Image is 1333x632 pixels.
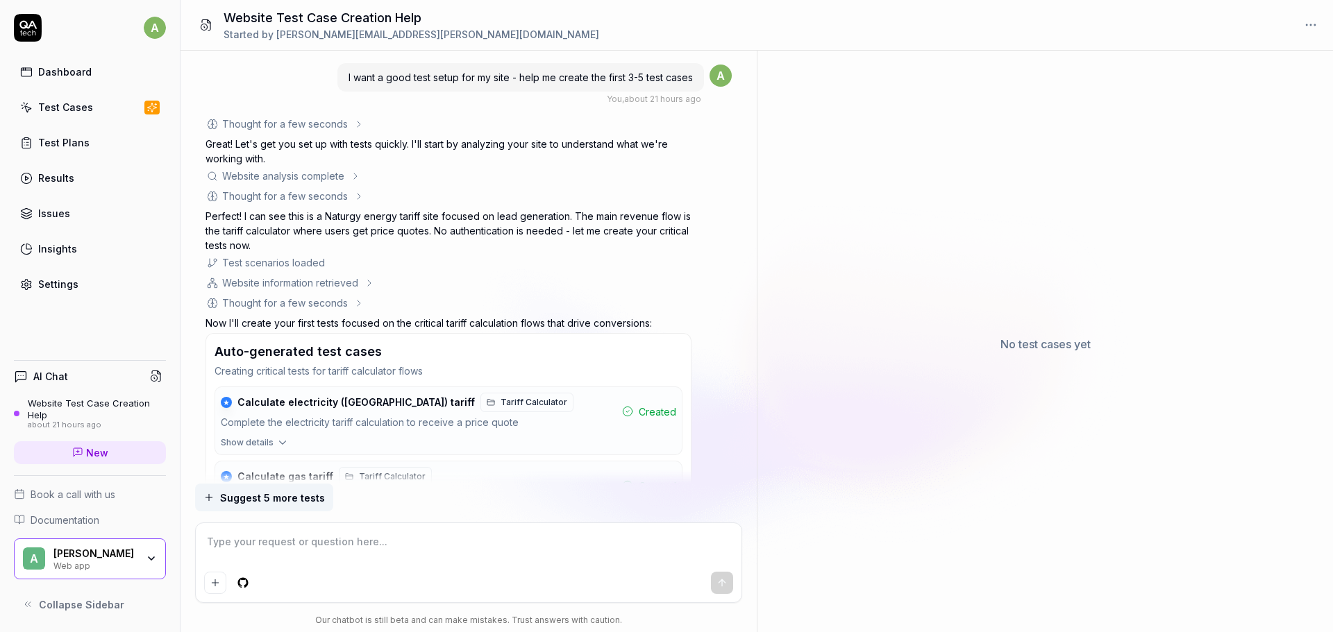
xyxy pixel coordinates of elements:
div: Thought for a few seconds [222,117,348,131]
div: Website Test Case Creation Help [28,398,166,420]
div: Settings [38,277,78,291]
span: [PERSON_NAME][EMAIL_ADDRESS][PERSON_NAME][DOMAIN_NAME] [276,28,599,40]
button: ★Calculate gas tariffTariff CalculatorComplete the gas tariff calculation to receive a price quot... [215,461,682,511]
div: about 21 hours ago [28,420,166,430]
span: Created [639,404,676,419]
span: New [86,445,108,460]
button: A[PERSON_NAME]Web app [14,538,166,580]
div: Test Cases [38,100,93,114]
div: Alberto [53,547,137,560]
a: Insights [14,235,166,262]
button: Show details [215,436,682,454]
a: Website Test Case Creation Helpabout 21 hours ago [14,398,166,429]
div: ★ [221,471,232,482]
span: Tariff Calculator [359,470,426,483]
a: Book a call with us [14,487,166,502]
span: Calculate electricity ([GEOGRAPHIC_DATA]) tariff [237,396,475,409]
div: Thought for a few seconds [222,189,348,203]
span: Book a call with us [31,487,115,502]
span: a [144,17,166,39]
div: , about 21 hours ago [607,93,701,105]
h3: Auto-generated test cases [215,342,382,361]
div: Thought for a few seconds [222,296,348,310]
div: Started by [224,27,599,42]
span: I want a good test setup for my site - help me create the first 3-5 test cases [349,71,693,83]
span: Documentation [31,513,99,527]
div: Results [38,171,74,185]
button: Add attachment [204,572,226,594]
span: A [23,547,45,570]
button: Collapse Sidebar [14,590,166,618]
span: You [607,94,622,104]
button: ★Calculate electricity ([GEOGRAPHIC_DATA]) tariffTariff CalculatorComplete the electricity tariff... [215,387,682,436]
span: a [710,65,732,87]
span: Collapse Sidebar [39,597,124,612]
button: a [144,14,166,42]
span: Calculate gas tariff [237,470,333,483]
a: Tariff Calculator [480,393,573,412]
div: Insights [38,241,77,256]
a: Tariff Calculator [339,467,432,486]
p: Now I'll create your first tests focused on the critical tariff calculation flows that drive conv... [206,316,691,330]
span: Show details [221,436,274,449]
a: Test Cases [14,94,166,121]
a: New [14,441,166,464]
div: ★ [221,397,232,408]
div: Web app [53,559,137,570]
div: Test Plans [38,135,90,150]
a: Settings [14,271,166,298]
div: Website analysis complete [222,169,344,183]
a: Results [14,164,166,191]
h1: Website Test Case Creation Help [224,8,599,27]
a: Dashboard [14,58,166,85]
p: No test cases yet [1000,336,1091,352]
span: Created [639,479,676,493]
a: Issues [14,200,166,227]
div: Dashboard [38,65,92,79]
button: Suggest 5 more tests [195,484,333,511]
div: Complete the electricity tariff calculation to receive a price quote [221,415,617,431]
a: Test Plans [14,129,166,156]
div: Our chatbot is still beta and can make mistakes. Trust answers with caution. [195,614,743,626]
p: Perfect! I can see this is a Naturgy energy tariff site focused on lead generation. The main reve... [206,209,691,253]
div: Website information retrieved [222,275,358,290]
a: Documentation [14,513,166,527]
h4: AI Chat [33,369,68,384]
p: Creating critical tests for tariff calculator flows [215,364,682,378]
div: Issues [38,206,70,221]
span: Tariff Calculator [501,396,567,409]
div: Test scenarios loaded [222,255,325,270]
span: Suggest 5 more tests [220,490,325,505]
p: Great! Let's get you set up with tests quickly. I'll start by analyzing your site to understand w... [206,137,691,166]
